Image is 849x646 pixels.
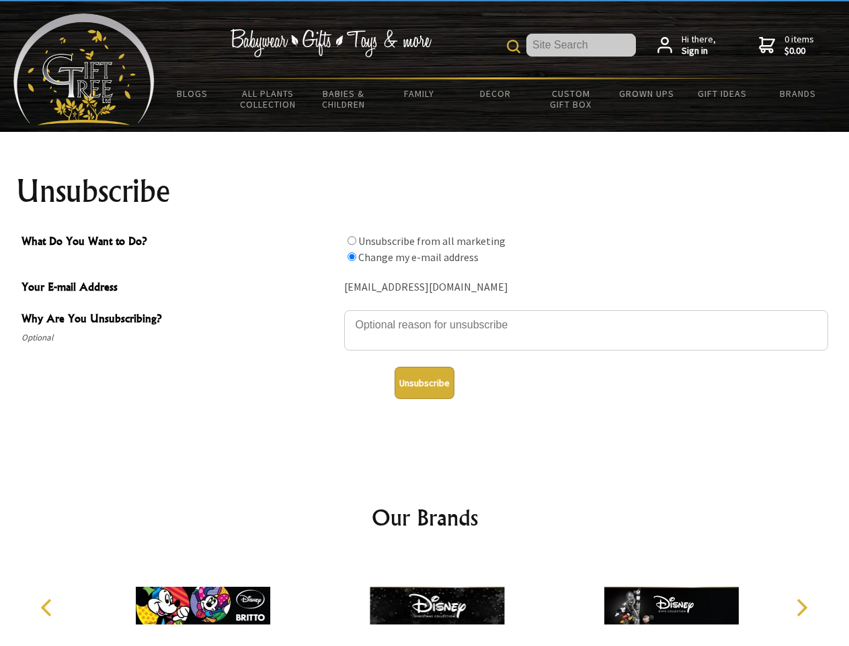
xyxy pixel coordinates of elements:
input: What Do You Want to Do? [348,236,356,245]
input: Site Search [526,34,636,57]
img: product search [507,40,520,53]
label: Change my e-mail address [358,250,479,264]
button: Next [786,593,816,622]
input: What Do You Want to Do? [348,252,356,261]
h2: Our Brands [27,501,823,534]
div: [EMAIL_ADDRESS][DOMAIN_NAME] [344,277,828,298]
strong: $0.00 [784,45,814,57]
a: All Plants Collection [231,79,307,118]
span: 0 items [784,33,814,57]
img: Babywear - Gifts - Toys & more [230,29,432,57]
a: Custom Gift Box [533,79,609,118]
span: Optional [22,330,337,346]
button: Previous [34,593,63,622]
span: Hi there, [682,34,716,57]
span: Your E-mail Address [22,279,337,298]
img: Babyware - Gifts - Toys and more... [13,13,155,125]
button: Unsubscribe [395,367,454,399]
span: What Do You Want to Do? [22,233,337,252]
a: 0 items$0.00 [759,34,814,57]
h1: Unsubscribe [16,175,834,207]
textarea: Why Are You Unsubscribing? [344,310,828,351]
a: Babies & Children [306,79,382,118]
a: Decor [457,79,533,108]
a: Family [382,79,458,108]
a: Gift Ideas [684,79,760,108]
a: BLOGS [155,79,231,108]
span: Why Are You Unsubscribing? [22,310,337,330]
strong: Sign in [682,45,716,57]
label: Unsubscribe from all marketing [358,234,506,248]
a: Brands [760,79,836,108]
a: Hi there,Sign in [657,34,716,57]
a: Grown Ups [608,79,684,108]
